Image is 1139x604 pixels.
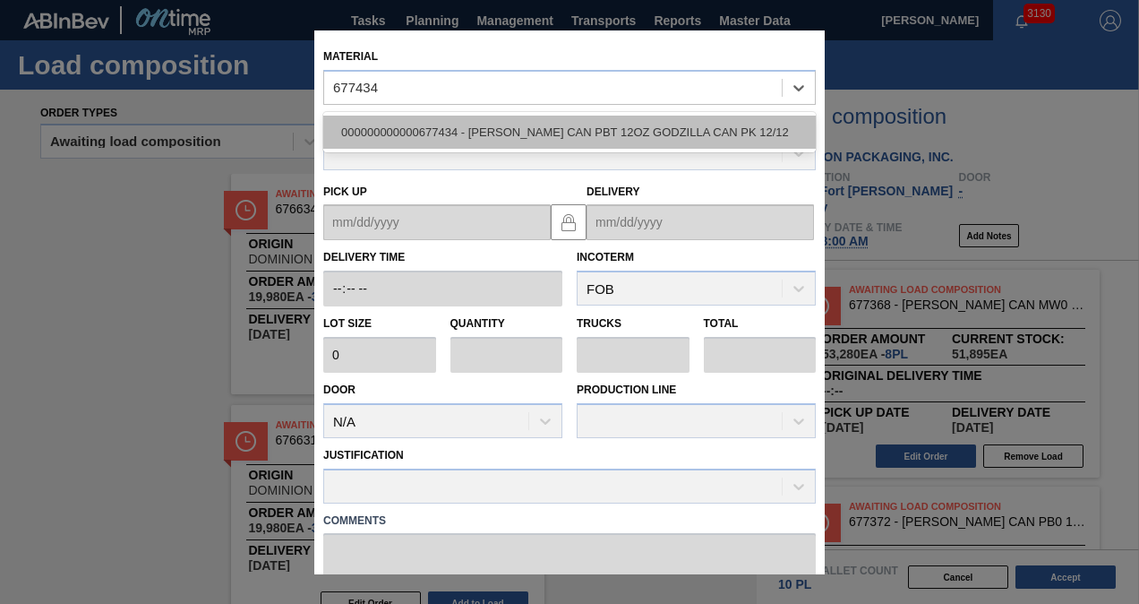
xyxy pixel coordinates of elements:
label: Lot size [323,311,436,337]
label: Door [323,384,355,396]
input: mm/dd/yyyy [323,204,551,240]
input: mm/dd/yyyy [587,204,814,240]
label: Production Line [577,384,676,396]
div: 000000000000677434 - [PERSON_NAME] CAN PBT 12OZ GODZILLA CAN PK 12/12 [323,116,816,149]
button: locked [551,203,587,239]
label: Pick up [323,185,367,197]
label: Trucks [577,317,621,330]
img: locked [558,211,579,232]
label: Delivery [587,185,640,197]
label: Total [704,317,739,330]
label: Quantity [450,317,505,330]
label: Comments [323,507,816,533]
label: Delivery Time [323,245,562,271]
label: Justification [323,448,404,461]
label: Incoterm [577,251,634,263]
label: Material [323,50,378,63]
